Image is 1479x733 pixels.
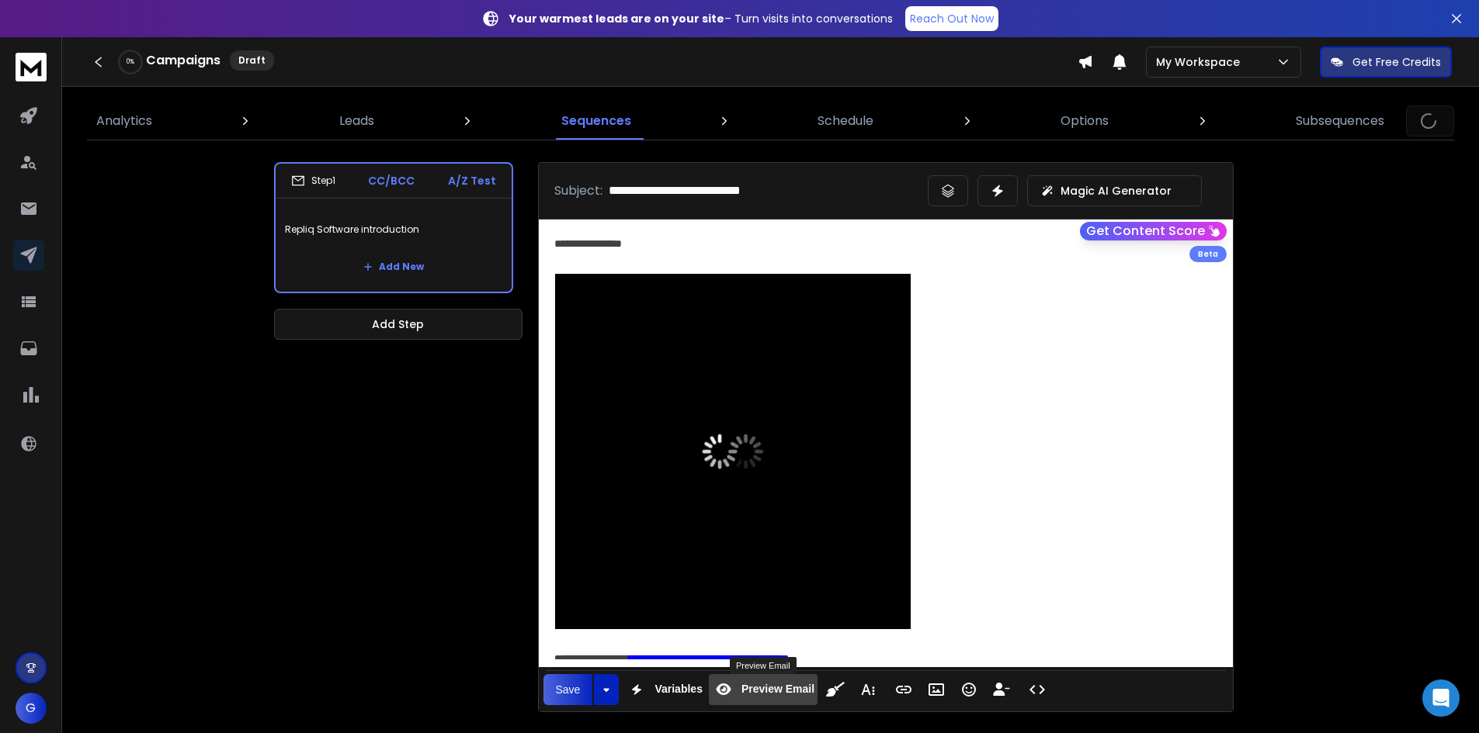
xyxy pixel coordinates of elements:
[1051,102,1118,140] a: Options
[1296,112,1384,130] p: Subsequences
[127,57,134,67] p: 0 %
[552,102,641,140] a: Sequences
[818,112,873,130] p: Schedule
[1027,175,1202,206] button: Magic AI Generator
[16,693,47,724] button: G
[274,162,513,293] li: Step1CC/BCCA/Z TestRepliq Software introductionAdd New
[561,112,631,130] p: Sequences
[1352,54,1441,70] p: Get Free Credits
[96,112,152,130] p: Analytics
[1061,183,1172,199] p: Magic AI Generator
[853,674,883,705] button: More Text
[730,657,797,674] div: Preview Email
[1320,47,1452,78] button: Get Free Credits
[509,11,893,26] p: – Turn visits into conversations
[905,6,998,31] a: Reach Out Now
[1422,679,1460,717] div: Open Intercom Messenger
[285,208,502,251] p: Repliq Software introduction
[16,53,47,81] img: logo
[821,674,850,705] button: Clean HTML
[738,683,818,696] span: Preview Email
[808,102,883,140] a: Schedule
[146,51,220,70] h1: Campaigns
[889,674,918,705] button: Insert Link (Ctrl+K)
[230,50,274,71] div: Draft
[448,173,496,188] p: A/Z Test
[339,112,374,130] p: Leads
[330,102,384,140] a: Leads
[291,174,335,188] div: Step 1
[987,674,1016,705] button: Insert Unsubscribe Link
[1080,222,1227,240] button: Get Content Score
[1156,54,1246,70] p: My Workspace
[1286,102,1394,140] a: Subsequences
[651,683,706,696] span: Variables
[1022,674,1052,705] button: Code View
[87,102,161,140] a: Analytics
[368,173,415,188] p: CC/BCC
[274,309,523,340] button: Add Step
[543,674,593,705] button: Save
[1189,246,1227,262] div: Beta
[554,182,602,200] p: Subject:
[622,674,706,705] button: Variables
[922,674,951,705] button: Insert Image (Ctrl+P)
[509,11,724,26] strong: Your warmest leads are on your site
[1061,112,1109,130] p: Options
[351,251,436,282] button: Add New
[709,674,818,705] button: Preview Email
[910,11,994,26] p: Reach Out Now
[954,674,984,705] button: Emoticons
